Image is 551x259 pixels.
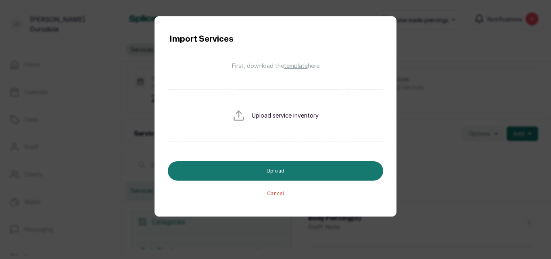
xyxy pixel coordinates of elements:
[267,190,284,197] button: Cancel
[232,62,319,70] a: First, download thetemplatehere
[284,62,308,69] span: template
[252,112,319,120] p: Upload service inventory
[169,33,233,46] h1: Import Services
[232,62,319,70] p: First, download the here
[168,161,383,181] button: Upload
